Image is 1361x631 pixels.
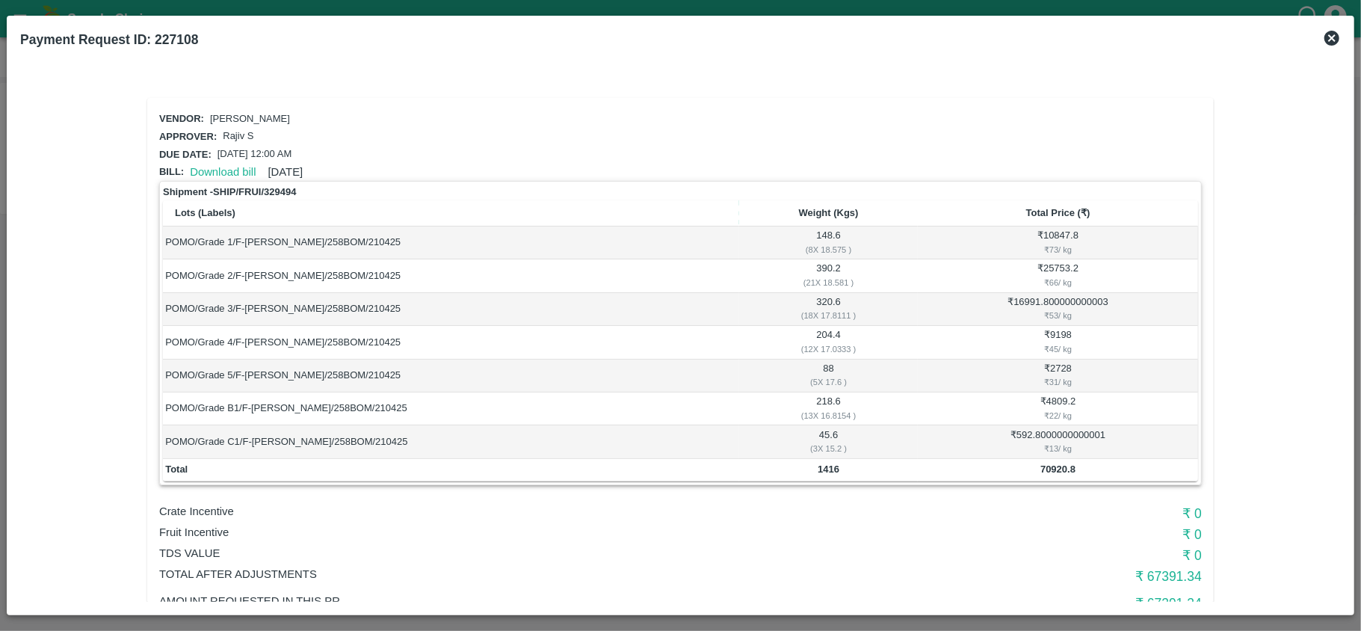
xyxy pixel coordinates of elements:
[1040,464,1075,475] b: 70920.8
[159,113,204,124] span: Vendor:
[854,566,1202,587] h6: ₹ 67391.34
[921,276,1196,289] div: ₹ 66 / kg
[921,375,1196,389] div: ₹ 31 / kg
[163,293,739,326] td: POMO/Grade 3/F-[PERSON_NAME]/258BOM/210425
[739,259,918,292] td: 390.2
[163,259,739,292] td: POMO/Grade 2/F-[PERSON_NAME]/258BOM/210425
[918,227,1198,259] td: ₹ 10847.8
[163,360,739,393] td: POMO/Grade 5/F-[PERSON_NAME]/258BOM/210425
[918,393,1198,425] td: ₹ 4809.2
[918,360,1198,393] td: ₹ 2728
[159,166,184,177] span: Bill:
[741,375,916,389] div: ( 5 X 17.6 )
[918,326,1198,359] td: ₹ 9198
[163,185,296,200] strong: Shipment - SHIP/FRUI/329494
[918,259,1198,292] td: ₹ 25753.2
[921,243,1196,256] div: ₹ 73 / kg
[163,227,739,259] td: POMO/Grade 1/F-[PERSON_NAME]/258BOM/210425
[159,149,212,160] span: Due date:
[163,425,739,458] td: POMO/Grade C1/F-[PERSON_NAME]/258BOM/210425
[739,293,918,326] td: 320.6
[741,276,916,289] div: ( 21 X 18.581 )
[741,409,916,422] div: ( 13 X 16.8154 )
[918,425,1198,458] td: ₹ 592.8000000000001
[854,524,1202,545] h6: ₹ 0
[163,393,739,425] td: POMO/Grade B1/F-[PERSON_NAME]/258BOM/210425
[739,326,918,359] td: 204.4
[854,503,1202,524] h6: ₹ 0
[217,147,291,161] p: [DATE] 12:00 AM
[20,32,198,47] b: Payment Request ID: 227108
[1026,207,1090,218] b: Total Price (₹)
[175,207,235,218] b: Lots (Labels)
[739,227,918,259] td: 148.6
[741,342,916,356] div: ( 12 X 17.0333 )
[818,464,839,475] b: 1416
[159,593,854,609] p: Amount Requested in this PR
[741,442,916,455] div: ( 3 X 15.2 )
[799,207,859,218] b: Weight (Kgs)
[921,309,1196,322] div: ₹ 53 / kg
[190,166,256,178] a: Download bill
[741,243,916,256] div: ( 8 X 18.575 )
[268,166,303,178] span: [DATE]
[921,409,1196,422] div: ₹ 22 / kg
[854,545,1202,566] h6: ₹ 0
[739,425,918,458] td: 45.6
[159,545,854,561] p: TDS VALUE
[921,442,1196,455] div: ₹ 13 / kg
[159,131,217,142] span: Approver:
[159,524,854,541] p: Fruit Incentive
[163,326,739,359] td: POMO/Grade 4/F-[PERSON_NAME]/258BOM/210425
[739,360,918,393] td: 88
[223,129,253,144] p: Rajiv S
[918,293,1198,326] td: ₹ 16991.800000000003
[921,342,1196,356] div: ₹ 45 / kg
[165,464,188,475] b: Total
[741,309,916,322] div: ( 18 X 17.8111 )
[854,593,1202,614] h6: ₹ 67391.34
[210,112,290,126] p: [PERSON_NAME]
[159,566,854,582] p: Total After adjustments
[159,503,854,520] p: Crate Incentive
[739,393,918,425] td: 218.6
